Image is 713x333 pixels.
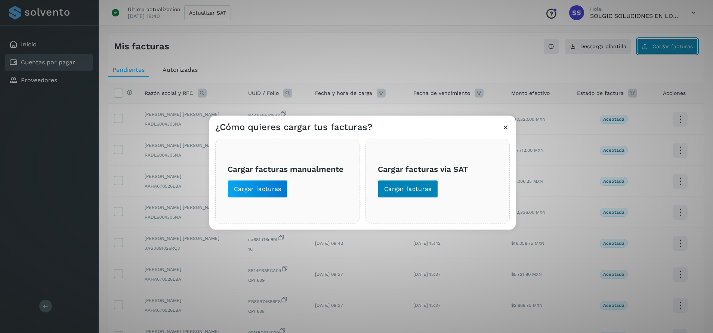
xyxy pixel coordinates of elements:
h3: Cargar facturas vía SAT [378,164,497,174]
button: Cargar facturas [378,180,438,198]
button: Cargar facturas [228,180,288,198]
span: Cargar facturas [384,185,432,193]
h3: ¿Cómo quieres cargar tus facturas? [215,121,372,132]
span: Cargar facturas [234,185,281,193]
h3: Cargar facturas manualmente [228,164,347,174]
